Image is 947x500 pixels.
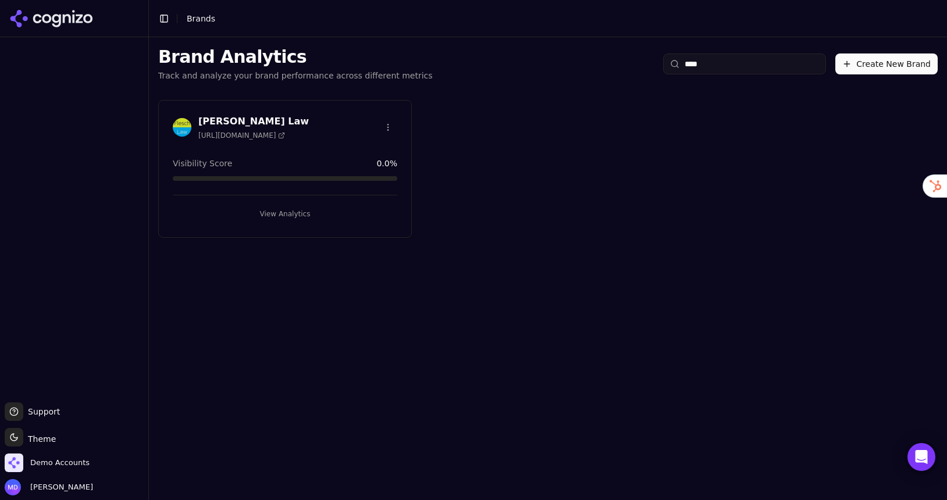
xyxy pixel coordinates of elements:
h1: Brand Analytics [158,47,433,67]
span: Theme [23,434,56,444]
button: View Analytics [173,205,397,223]
button: Open organization switcher [5,453,90,472]
span: Support [23,406,60,417]
img: Melissa Dowd [5,479,21,495]
h3: [PERSON_NAME] Law [198,115,309,128]
button: Create New Brand [835,53,938,74]
img: Flesch Law [173,118,191,137]
button: Open user button [5,479,93,495]
span: 0.0 % [376,158,397,169]
span: Demo Accounts [30,458,90,468]
img: Demo Accounts [5,453,23,472]
p: Track and analyze your brand performance across different metrics [158,70,433,81]
span: Visibility Score [173,158,232,169]
span: [PERSON_NAME] [26,482,93,492]
nav: breadcrumb [187,13,215,24]
div: Open Intercom Messenger [907,443,935,471]
span: [URL][DOMAIN_NAME] [198,131,285,140]
span: Brands [187,14,215,23]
